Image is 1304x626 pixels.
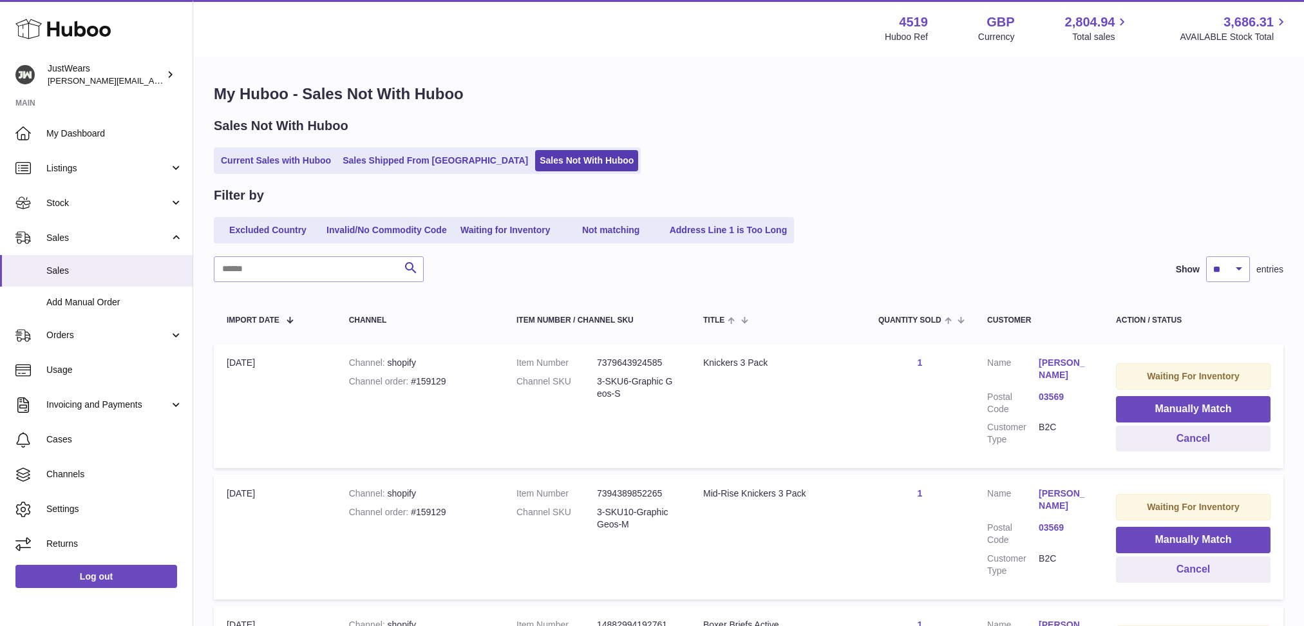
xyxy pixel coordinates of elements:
a: Current Sales with Huboo [216,150,335,171]
dd: 3-SKU10-Graphic Geos-M [597,506,677,531]
span: Cases [46,433,183,446]
span: Returns [46,538,183,550]
button: Manually Match [1116,396,1271,422]
dd: 7394389852265 [597,488,677,500]
dt: Item Number [516,488,597,500]
div: #159129 [349,375,491,388]
span: Settings [46,503,183,515]
strong: Waiting For Inventory [1147,502,1239,512]
div: Item Number / Channel SKU [516,316,677,325]
button: Cancel [1116,556,1271,583]
div: Mid-Rise Knickers 3 Pack [703,488,853,500]
span: [PERSON_NAME][EMAIL_ADDRESS][DOMAIN_NAME] [48,75,258,86]
a: 3,686.31 AVAILABLE Stock Total [1180,14,1289,43]
img: josh@just-wears.com [15,65,35,84]
strong: Channel [349,488,388,498]
span: Sales [46,232,169,244]
div: Channel [349,316,491,325]
span: Listings [46,162,169,175]
span: Sales [46,265,183,277]
strong: Channel [349,357,388,368]
button: Cancel [1116,426,1271,452]
a: Waiting for Inventory [454,220,557,241]
a: Excluded Country [216,220,319,241]
dt: Name [987,488,1039,515]
div: shopify [349,488,491,500]
span: Orders [46,329,169,341]
dt: Customer Type [987,553,1039,577]
span: Total sales [1072,31,1129,43]
a: [PERSON_NAME] [1039,488,1090,512]
dt: Channel SKU [516,375,597,400]
span: Channels [46,468,183,480]
span: My Dashboard [46,128,183,140]
a: 1 [918,488,923,498]
button: Manually Match [1116,527,1271,553]
a: Not matching [560,220,663,241]
span: 3,686.31 [1224,14,1274,31]
dd: B2C [1039,421,1090,446]
a: 03569 [1039,391,1090,403]
div: #159129 [349,506,491,518]
div: Customer [987,316,1090,325]
strong: Channel order [349,376,411,386]
dt: Channel SKU [516,506,597,531]
dt: Name [987,357,1039,384]
span: AVAILABLE Stock Total [1180,31,1289,43]
strong: Waiting For Inventory [1147,371,1239,381]
dd: 3-SKU6-Graphic Geos-S [597,375,677,400]
dt: Postal Code [987,391,1039,415]
strong: GBP [987,14,1014,31]
div: JustWears [48,62,164,87]
span: Quantity Sold [878,316,941,325]
a: Sales Shipped From [GEOGRAPHIC_DATA] [338,150,533,171]
div: shopify [349,357,491,369]
a: 1 [918,357,923,368]
td: [DATE] [214,475,336,599]
div: Currency [978,31,1015,43]
strong: Channel order [349,507,411,517]
span: Import date [227,316,279,325]
strong: 4519 [899,14,928,31]
div: Action / Status [1116,316,1271,325]
dt: Item Number [516,357,597,369]
dd: B2C [1039,553,1090,577]
a: Address Line 1 is Too Long [665,220,792,241]
a: Invalid/No Commodity Code [322,220,451,241]
h1: My Huboo - Sales Not With Huboo [214,84,1283,104]
label: Show [1176,263,1200,276]
a: [PERSON_NAME] [1039,357,1090,381]
span: Stock [46,197,169,209]
a: 2,804.94 Total sales [1065,14,1130,43]
span: 2,804.94 [1065,14,1115,31]
dt: Customer Type [987,421,1039,446]
span: Add Manual Order [46,296,183,308]
a: Sales Not With Huboo [535,150,638,171]
h2: Filter by [214,187,264,204]
td: [DATE] [214,344,336,468]
h2: Sales Not With Huboo [214,117,348,135]
dt: Postal Code [987,522,1039,546]
div: Huboo Ref [885,31,928,43]
span: Invoicing and Payments [46,399,169,411]
div: Knickers 3 Pack [703,357,853,369]
span: Usage [46,364,183,376]
span: entries [1256,263,1283,276]
a: 03569 [1039,522,1090,534]
span: Title [703,316,724,325]
dd: 7379643924585 [597,357,677,369]
a: Log out [15,565,177,588]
